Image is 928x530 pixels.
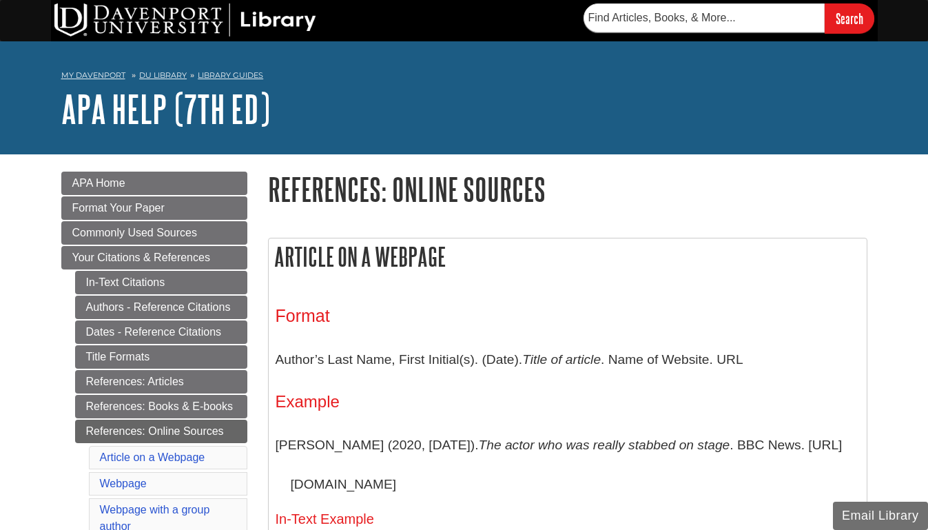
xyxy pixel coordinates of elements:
span: Your Citations & References [72,252,210,263]
a: Article on a Webpage [100,451,205,463]
a: Authors - Reference Citations [75,296,247,319]
i: The actor who was really stabbed on stage [479,438,730,452]
span: Commonly Used Sources [72,227,197,238]
button: Email Library [833,502,928,530]
a: References: Articles [75,370,247,394]
a: APA Home [61,172,247,195]
input: Find Articles, Books, & More... [584,3,825,32]
a: Title Formats [75,345,247,369]
a: In-Text Citations [75,271,247,294]
a: Format Your Paper [61,196,247,220]
input: Search [825,3,874,33]
form: Searches DU Library's articles, books, and more [584,3,874,33]
a: References: Online Sources [75,420,247,443]
a: My Davenport [61,70,125,81]
a: Dates - Reference Citations [75,320,247,344]
h4: Example [276,393,860,411]
h5: In-Text Example [276,511,860,527]
i: Title of article [522,352,601,367]
p: [PERSON_NAME] (2020, [DATE]). . BBC News. [URL][DOMAIN_NAME] [276,425,860,504]
a: Library Guides [198,70,263,80]
h1: References: Online Sources [268,172,867,207]
p: Author’s Last Name, First Initial(s). (Date). . Name of Website. URL [276,340,860,380]
img: DU Library [54,3,316,37]
h2: Article on a Webpage [269,238,867,275]
a: DU Library [139,70,187,80]
nav: breadcrumb [61,66,867,88]
a: References: Books & E-books [75,395,247,418]
span: APA Home [72,177,125,189]
span: Format Your Paper [72,202,165,214]
a: Commonly Used Sources [61,221,247,245]
a: APA Help (7th Ed) [61,88,270,130]
h3: Format [276,306,860,326]
a: Webpage [100,478,147,489]
a: Your Citations & References [61,246,247,269]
